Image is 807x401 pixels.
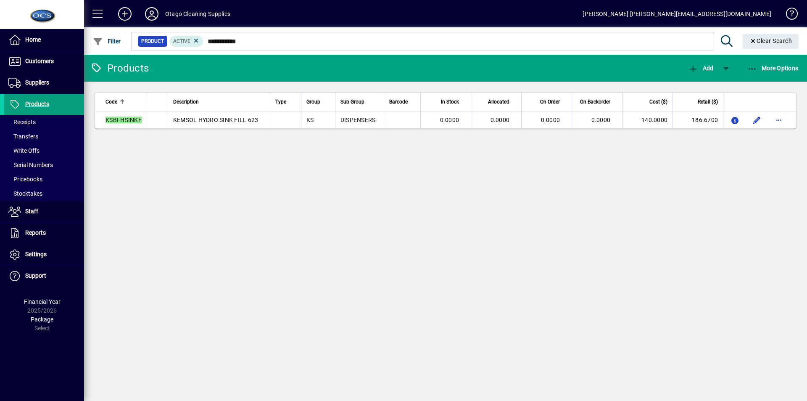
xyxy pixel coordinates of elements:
span: Suppliers [25,79,49,86]
div: Description [173,97,265,106]
div: [PERSON_NAME] [PERSON_NAME][EMAIL_ADDRESS][DOMAIN_NAME] [583,7,771,21]
a: Pricebooks [4,172,84,186]
mat-chip: Activation Status: Active [170,36,203,47]
span: Cost ($) [649,97,667,106]
span: Active [173,38,190,44]
a: Serial Numbers [4,158,84,172]
div: In Stock [426,97,467,106]
a: Settings [4,244,84,265]
td: 186.6700 [672,112,723,128]
span: Transfers [8,133,38,140]
span: Settings [25,251,47,258]
span: In Stock [441,97,459,106]
div: Group [306,97,330,106]
span: Clear Search [749,37,792,44]
a: Support [4,266,84,287]
a: Customers [4,51,84,72]
span: Group [306,97,320,106]
td: 140.0000 [622,112,672,128]
a: Stocktakes [4,186,84,201]
a: Receipts [4,115,84,129]
a: Reports [4,223,84,244]
button: Add [111,6,138,21]
span: Add [688,65,713,72]
em: KSBI-HSINKF [105,117,142,123]
span: Filter [93,38,121,45]
a: Suppliers [4,72,84,93]
span: Financial Year [24,298,61,305]
span: DISPENSERS [340,117,376,123]
button: Clear [743,34,799,49]
span: Product [141,37,164,45]
span: On Backorder [580,97,610,106]
a: Staff [4,201,84,222]
span: Receipts [8,119,36,125]
span: Retail ($) [698,97,718,106]
span: Support [25,272,46,279]
button: Add [686,61,715,76]
div: On Order [527,97,567,106]
span: Stocktakes [8,190,42,197]
span: Customers [25,58,54,64]
div: On Backorder [577,97,618,106]
button: Profile [138,6,165,21]
span: Products [25,101,49,107]
button: Edit [750,113,764,127]
button: More options [772,113,786,127]
span: 0.0000 [591,117,611,123]
a: Home [4,29,84,50]
div: Products [90,61,149,75]
span: Write Offs [8,147,40,154]
span: On Order [540,97,560,106]
div: Sub Group [340,97,379,106]
div: Code [105,97,142,106]
span: KS [306,117,314,123]
span: 0.0000 [491,117,510,123]
span: Code [105,97,117,106]
span: 0.0000 [440,117,459,123]
span: Sub Group [340,97,364,106]
span: Reports [25,229,46,236]
span: Home [25,36,41,43]
span: 0.0000 [541,117,560,123]
span: More Options [747,65,799,72]
span: Description [173,97,199,106]
span: KEMSOL HYDRO SINK FILL 623 [173,117,258,123]
a: Transfers [4,129,84,143]
button: More Options [745,61,801,76]
span: Barcode [389,97,408,106]
div: Type [275,97,296,106]
span: Allocated [488,97,509,106]
span: Package [31,316,53,323]
div: Allocated [476,97,517,106]
div: Barcode [389,97,415,106]
span: Staff [25,208,38,215]
div: Otago Cleaning Supplies [165,7,230,21]
a: Write Offs [4,143,84,158]
span: Pricebooks [8,176,42,183]
span: Type [275,97,286,106]
a: Knowledge Base [780,2,796,29]
span: Serial Numbers [8,162,53,168]
button: Filter [91,34,123,49]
